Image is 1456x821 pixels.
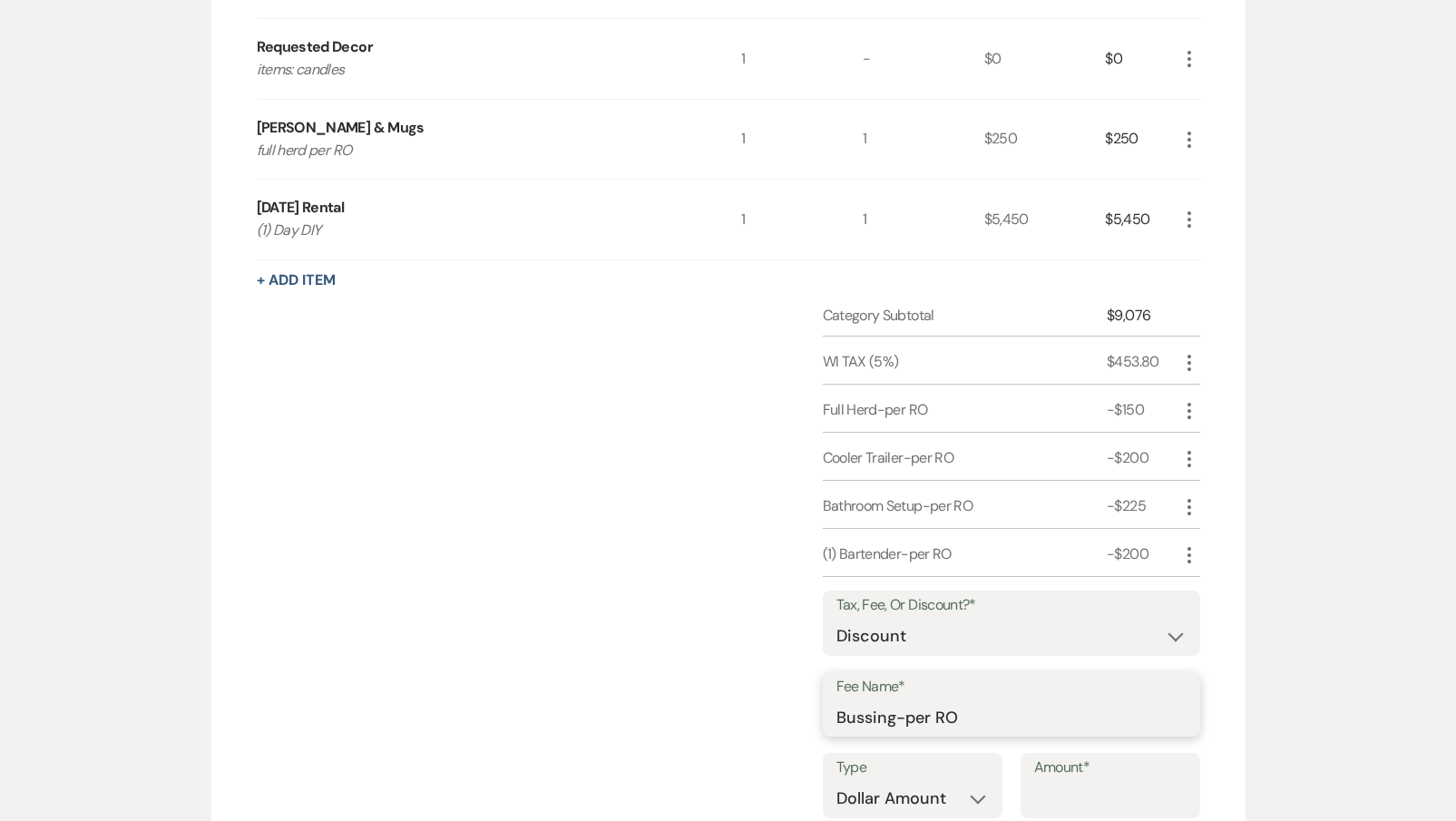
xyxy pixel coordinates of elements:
div: 1 [741,19,863,99]
div: $5,450 [984,180,1106,259]
div: WI TAX (5%) [823,351,1108,373]
div: 1 [741,100,863,180]
label: Fee Name* [836,674,1187,700]
div: $0 [1105,19,1178,99]
div: Requested Decor [257,36,373,58]
div: -$200 [1107,447,1178,469]
div: -$200 [1107,543,1178,565]
div: $5,450 [1105,180,1178,259]
p: full herd per RO [257,139,693,162]
p: (1) Day DIY [257,219,693,242]
div: 1 [863,100,984,180]
div: Category Subtotal [823,305,1108,327]
div: $0 [984,19,1106,99]
div: 1 [863,180,984,259]
div: $250 [1105,100,1178,180]
div: (1) Bartender-per RO [823,543,1108,565]
div: 1 [741,180,863,259]
label: Type [836,755,989,781]
div: [PERSON_NAME] & Mugs [257,117,425,139]
div: - [863,19,984,99]
div: Cooler Trailer-per RO [823,447,1108,469]
label: Amount* [1034,755,1187,781]
p: items: candles [257,58,693,82]
button: + Add Item [257,273,336,288]
div: -$225 [1107,495,1178,517]
div: Bathroom Setup-per RO [823,495,1108,517]
div: -$150 [1107,399,1178,421]
div: Full Herd-per RO [823,399,1108,421]
label: Tax, Fee, Or Discount?* [836,592,1187,619]
div: $9,076 [1107,305,1178,327]
div: $453.80 [1107,351,1178,373]
div: $250 [984,100,1106,180]
div: [DATE] Rental [257,197,345,219]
